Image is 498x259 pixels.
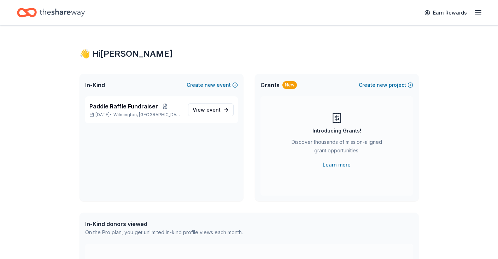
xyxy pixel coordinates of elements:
[260,81,280,89] span: Grants
[85,220,243,228] div: In-Kind donors viewed
[289,138,385,158] div: Discover thousands of mission-aligned grant opportunities.
[420,6,471,19] a: Earn Rewards
[282,81,297,89] div: New
[188,103,234,116] a: View event
[323,161,351,169] a: Learn more
[80,48,419,60] div: 👋 Hi [PERSON_NAME]
[205,81,215,89] span: new
[193,106,221,114] span: View
[17,4,85,21] a: Home
[85,228,243,237] div: On the Pro plan, you get unlimited in-kind profile views each month.
[85,81,105,89] span: In-Kind
[89,112,182,118] p: [DATE] •
[113,112,182,118] span: Wilmington, [GEOGRAPHIC_DATA]
[359,81,413,89] button: Createnewproject
[377,81,387,89] span: new
[187,81,238,89] button: Createnewevent
[312,126,361,135] div: Introducing Grants!
[89,102,158,111] span: Paddle Raffle Fundraiser
[206,107,221,113] span: event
